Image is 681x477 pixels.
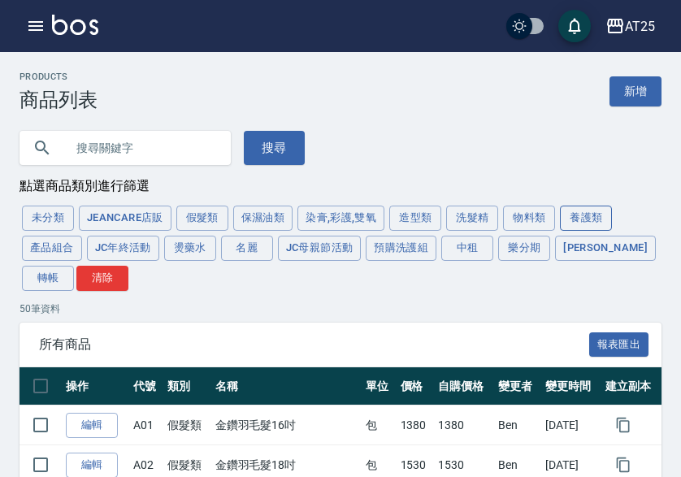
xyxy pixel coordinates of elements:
button: 保濕油類 [233,206,293,231]
a: 報表匯出 [589,336,649,351]
th: 建立副本 [601,367,661,405]
td: 假髮類 [163,405,210,445]
button: 燙藥水 [164,236,216,261]
a: 編輯 [66,413,118,438]
th: 代號 [129,367,164,405]
button: 染膏,彩護,雙氧 [297,206,384,231]
button: JC母親節活動 [278,236,362,261]
td: 包 [362,405,397,445]
button: 報表匯出 [589,332,649,358]
th: 價格 [397,367,435,405]
button: 搜尋 [244,131,305,165]
button: 物料類 [503,206,555,231]
th: 名稱 [211,367,362,405]
th: 單位 [362,367,397,405]
input: 搜尋關鍵字 [65,126,218,170]
h3: 商品列表 [20,89,98,111]
th: 變更者 [494,367,541,405]
td: 1380 [397,405,435,445]
button: 假髮類 [176,206,228,231]
button: 產品組合 [22,236,82,261]
th: 操作 [62,367,129,405]
a: 新增 [609,76,661,106]
button: 轉帳 [22,266,74,291]
div: 點選商品類別進行篩選 [20,178,661,195]
td: 1380 [434,405,494,445]
button: 養護類 [560,206,612,231]
button: 名麗 [221,236,273,261]
td: Ben [494,405,541,445]
span: 所有商品 [39,336,589,353]
button: [PERSON_NAME] [555,236,656,261]
h2: Products [20,72,98,82]
th: 變更時間 [541,367,601,405]
th: 類別 [163,367,210,405]
button: AT25 [599,10,661,43]
button: 洗髮精 [446,206,498,231]
td: 金鑽羽毛髮16吋 [211,405,362,445]
img: Logo [52,15,98,35]
th: 自購價格 [434,367,494,405]
td: [DATE] [541,405,601,445]
p: 50 筆資料 [20,301,661,316]
button: save [558,10,591,42]
button: 中租 [441,236,493,261]
button: 樂分期 [498,236,550,261]
button: JC年終活動 [87,236,159,261]
button: 造型類 [389,206,441,231]
td: A01 [129,405,164,445]
button: 清除 [76,266,128,291]
div: AT25 [625,16,655,37]
button: JeanCare店販 [79,206,171,231]
button: 未分類 [22,206,74,231]
button: 預購洗護組 [366,236,436,261]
